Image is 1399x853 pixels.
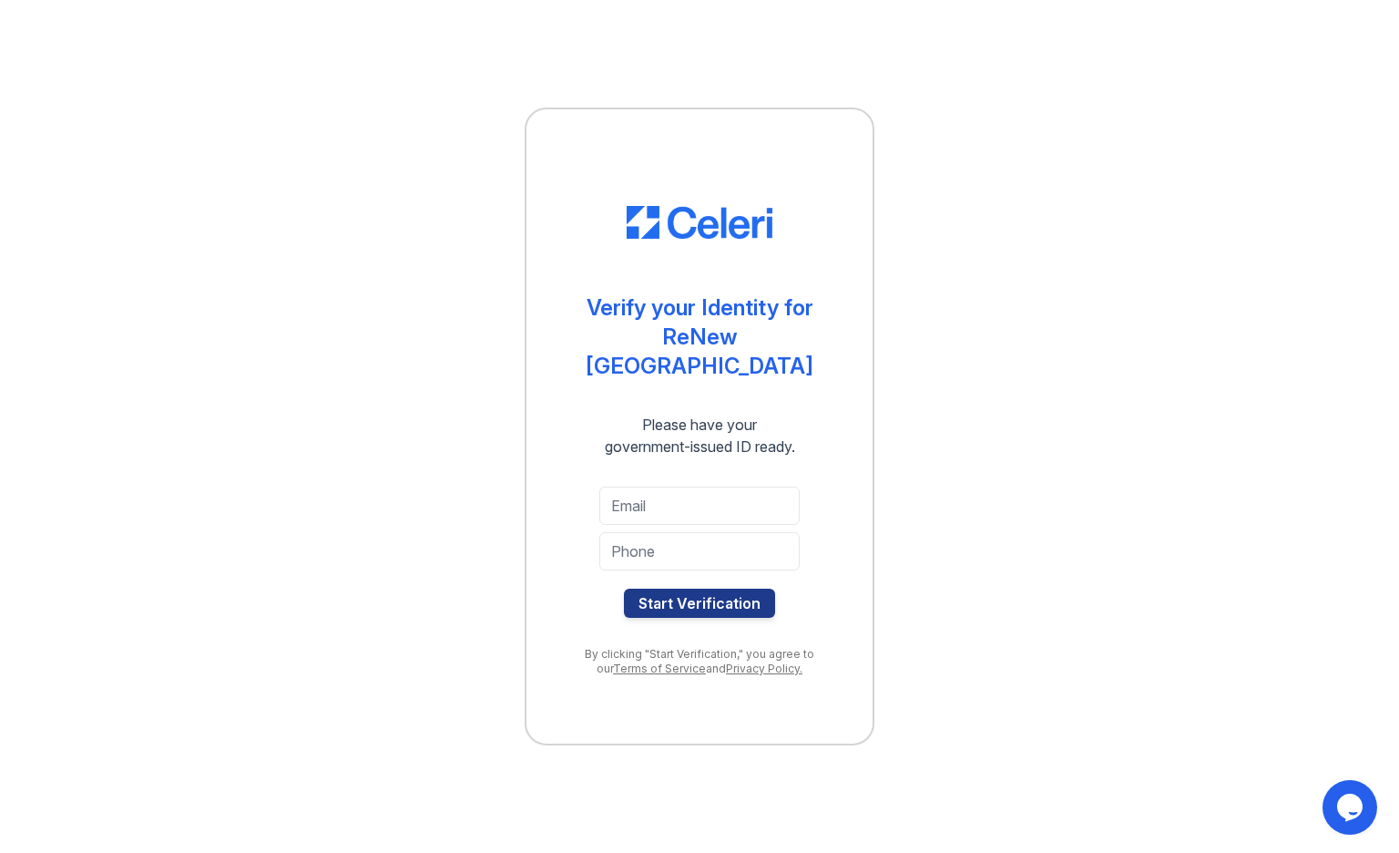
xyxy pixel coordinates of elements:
[563,647,836,676] div: By clicking "Start Verification," you agree to our and
[613,662,706,675] a: Terms of Service
[572,414,828,457] div: Please have your government-issued ID ready.
[599,487,800,525] input: Email
[627,206,772,239] img: CE_Logo_Blue-a8612792a0a2168367f1c8372b55b34899dd931a85d93a1a3d3e32e68fde9ad4.png
[1322,780,1381,835] iframe: chat widget
[726,662,802,675] a: Privacy Policy.
[599,532,800,570] input: Phone
[563,293,836,381] div: Verify your Identity for ReNew [GEOGRAPHIC_DATA]
[624,589,775,618] button: Start Verification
